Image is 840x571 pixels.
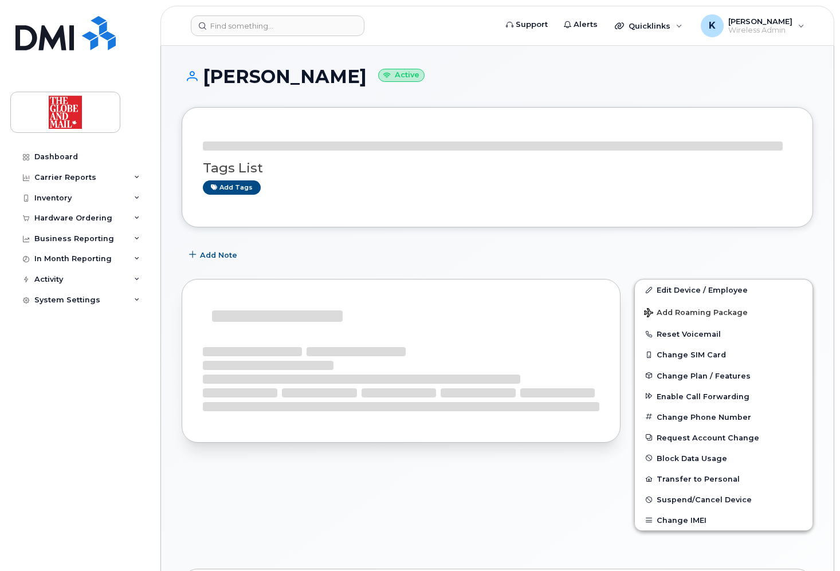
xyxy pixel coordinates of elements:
button: Enable Call Forwarding [635,386,812,407]
button: Add Note [182,245,247,265]
button: Change IMEI [635,510,812,530]
a: Edit Device / Employee [635,279,812,300]
button: Transfer to Personal [635,468,812,489]
span: Suspend/Cancel Device [657,495,752,504]
button: Add Roaming Package [635,300,812,324]
button: Suspend/Cancel Device [635,489,812,510]
button: Change Phone Number [635,407,812,427]
a: Add tags [203,180,261,195]
button: Request Account Change [635,427,812,448]
small: Active [378,69,425,82]
button: Change SIM Card [635,344,812,365]
span: Add Note [200,250,237,261]
h3: Tags List [203,161,792,175]
span: Add Roaming Package [644,308,748,319]
button: Change Plan / Features [635,365,812,386]
h1: [PERSON_NAME] [182,66,813,86]
span: Change Plan / Features [657,371,751,380]
button: Reset Voicemail [635,324,812,344]
span: Enable Call Forwarding [657,392,749,400]
button: Block Data Usage [635,448,812,468]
